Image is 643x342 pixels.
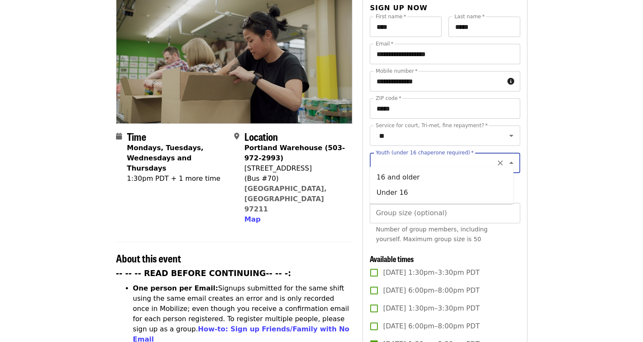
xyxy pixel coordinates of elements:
label: Youth (under 16 chaperone required) [376,150,473,155]
input: ZIP code [370,98,520,119]
label: Service for court, Tri-met, fine repayment? [376,123,488,128]
button: Open [505,130,517,142]
i: circle-info icon [507,77,514,85]
button: Map [244,214,261,225]
span: [DATE] 1:30pm–3:30pm PDT [383,303,479,313]
input: Email [370,44,520,64]
i: map-marker-alt icon [234,132,239,140]
strong: Portland Warehouse (503-972-2993) [244,144,345,162]
div: [STREET_ADDRESS] [244,163,346,174]
label: Last name [454,14,484,19]
input: First name [370,17,442,37]
div: 1:30pm PDT + 1 more time [127,174,227,184]
label: ZIP code [376,96,401,101]
span: Time [127,129,146,144]
button: Close [505,157,517,169]
strong: Mondays, Tuesdays, Wednesdays and Thursdays [127,144,204,172]
span: Map [244,215,261,223]
input: Last name [448,17,520,37]
label: First name [376,14,406,19]
span: Sign up now [370,4,428,12]
button: Clear [494,157,506,169]
input: [object Object] [370,203,520,223]
i: calendar icon [116,132,122,140]
span: [DATE] 1:30pm–3:30pm PDT [383,268,479,278]
span: [DATE] 6:00pm–8:00pm PDT [383,321,479,331]
strong: One person per Email: [133,284,218,292]
span: Location [244,129,278,144]
label: Email [376,41,394,46]
strong: -- -- -- READ BEFORE CONTINUING-- -- -: [116,269,291,278]
label: Mobile number [376,68,417,74]
a: [GEOGRAPHIC_DATA], [GEOGRAPHIC_DATA] 97211 [244,185,327,213]
div: (Bus #70) [244,174,346,184]
span: [DATE] 6:00pm–8:00pm PDT [383,285,479,296]
li: Under 16 [370,185,513,200]
input: Mobile number [370,71,504,91]
li: 16 and older [370,170,513,185]
span: About this event [116,251,181,265]
span: Number of group members, including yourself. Maximum group size is 50 [376,226,487,242]
span: Available times [370,253,414,264]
